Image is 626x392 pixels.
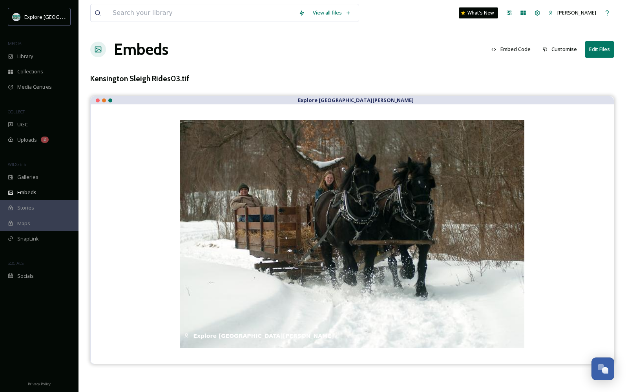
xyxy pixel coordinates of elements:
[585,41,614,57] button: Edit Files
[17,136,37,144] span: Uploads
[8,109,25,115] span: COLLECT
[17,272,34,280] span: Socials
[17,235,39,242] span: SnapLink
[538,42,581,57] button: Customise
[298,97,414,104] strong: Explore [GEOGRAPHIC_DATA][PERSON_NAME]
[17,189,37,196] span: Embeds
[180,120,524,348] img: 6e78f0fe-7e7f-4f2d-91c7-0bb4eb863930.jpg
[114,38,168,61] a: Embeds
[487,42,535,57] button: Embed Code
[17,53,33,60] span: Library
[17,68,43,75] span: Collections
[544,5,600,20] a: [PERSON_NAME]
[17,83,52,91] span: Media Centres
[591,357,614,380] button: Open Chat
[17,121,28,128] span: UGC
[109,4,295,22] input: Search your library
[557,9,596,16] span: [PERSON_NAME]
[17,204,34,211] span: Stories
[90,73,189,84] h3: Kensington Sleigh Rides03.tif
[180,328,524,344] div: Explore [GEOGRAPHIC_DATA][PERSON_NAME]
[8,161,26,167] span: WIDGETS
[24,13,132,20] span: Explore [GEOGRAPHIC_DATA][PERSON_NAME]
[28,381,51,387] span: Privacy Policy
[8,260,24,266] span: SOCIALS
[17,173,38,181] span: Galleries
[309,5,355,20] a: View all files
[8,40,22,46] span: MEDIA
[41,137,49,143] div: 2
[28,379,51,388] a: Privacy Policy
[13,13,20,21] img: 67e7af72-b6c8-455a-acf8-98e6fe1b68aa.avif
[17,220,30,227] span: Maps
[459,7,498,18] a: What's New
